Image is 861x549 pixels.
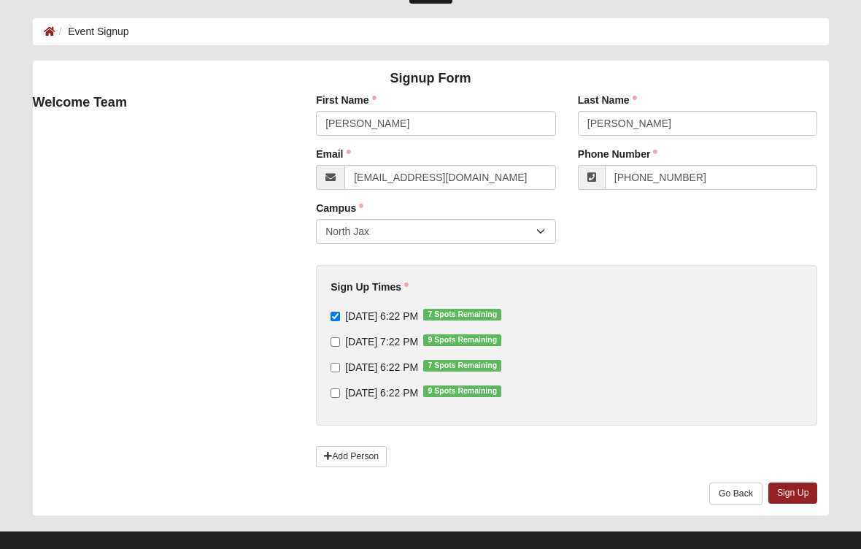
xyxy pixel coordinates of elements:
[316,446,387,467] a: Add Person
[345,387,418,399] span: [DATE] 6:22 PM
[423,334,501,346] span: 9 Spots Remaining
[331,363,340,372] input: [DATE] 6:22 PM7 Spots Remaining
[331,280,409,294] label: Sign Up Times
[578,93,637,107] label: Last Name
[316,201,363,215] label: Campus
[331,388,340,398] input: [DATE] 6:22 PM9 Spots Remaining
[578,147,658,161] label: Phone Number
[331,312,340,321] input: [DATE] 6:22 PM7 Spots Remaining
[33,71,829,87] h4: Signup Form
[709,483,762,505] a: Go Back
[345,336,418,348] span: [DATE] 7:22 PM
[55,24,129,39] li: Event Signup
[345,361,418,373] span: [DATE] 6:22 PM
[316,147,350,161] label: Email
[423,309,501,320] span: 7 Spots Remaining
[423,385,501,397] span: 9 Spots Remaining
[423,360,501,372] span: 7 Spots Remaining
[768,483,818,504] a: Sign Up
[33,95,127,110] strong: Welcome Team
[345,310,418,322] span: [DATE] 6:22 PM
[316,93,376,107] label: First Name
[331,337,340,347] input: [DATE] 7:22 PM9 Spots Remaining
